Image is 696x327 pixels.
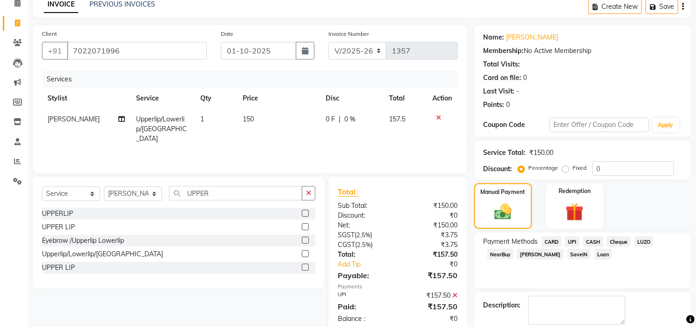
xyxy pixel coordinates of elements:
[398,211,465,220] div: ₹0
[398,201,465,211] div: ₹150.00
[331,270,398,281] div: Payable:
[389,115,405,123] span: 157.5
[427,88,458,109] th: Action
[517,87,519,96] div: -
[481,188,525,196] label: Manual Payment
[530,148,554,158] div: ₹150.00
[331,260,409,269] a: Add Tip
[635,236,654,247] span: LUZO
[560,201,589,223] img: _gift.svg
[487,249,514,260] span: NearBuy
[331,220,398,230] div: Net:
[42,42,68,60] button: +91
[221,30,233,38] label: Date
[331,301,398,312] div: Paid:
[331,240,398,250] div: ( )
[42,30,57,38] label: Client
[559,187,591,195] label: Redemption
[583,236,603,247] span: CASH
[409,260,465,269] div: ₹0
[484,73,522,83] div: Card on file:
[320,88,383,109] th: Disc
[484,46,682,56] div: No Active Membership
[607,236,631,247] span: Cheque
[48,115,100,123] span: [PERSON_NAME]
[398,230,465,240] div: ₹3.75
[506,100,510,110] div: 0
[567,249,591,260] span: SaveIN
[484,300,521,310] div: Description:
[484,164,512,174] div: Discount:
[398,314,465,324] div: ₹0
[484,33,505,42] div: Name:
[517,249,564,260] span: [PERSON_NAME]
[398,301,465,312] div: ₹157.50
[331,250,398,260] div: Total:
[42,88,130,109] th: Stylist
[326,114,335,124] span: 0 F
[594,249,612,260] span: Loan
[573,164,587,172] label: Fixed
[484,148,526,158] div: Service Total:
[42,222,75,232] div: UPPER LIP
[136,115,187,143] span: Upperlip/Lowerlip/[GEOGRAPHIC_DATA]
[331,291,398,300] div: UPI
[130,88,195,109] th: Service
[339,114,341,124] span: |
[331,211,398,220] div: Discount:
[169,186,302,200] input: Search or Scan
[529,164,559,172] label: Percentage
[542,236,562,247] span: CARD
[43,71,465,88] div: Services
[398,240,465,250] div: ₹3.75
[484,237,538,247] span: Payment Methods
[338,240,355,249] span: CGST
[398,220,465,230] div: ₹150.00
[328,30,369,38] label: Invoice Number
[484,46,524,56] div: Membership:
[338,231,355,239] span: SGST
[338,283,458,291] div: Payments
[550,118,649,132] input: Enter Offer / Coupon Code
[484,120,550,130] div: Coupon Code
[484,87,515,96] div: Last Visit:
[484,60,520,69] div: Total Visits:
[357,241,371,248] span: 2.5%
[653,118,679,132] button: Apply
[331,201,398,211] div: Sub Total:
[200,115,204,123] span: 1
[331,230,398,240] div: ( )
[42,249,163,259] div: Upperlip/Lowerlip/[GEOGRAPHIC_DATA]
[489,202,517,222] img: _cash.svg
[398,250,465,260] div: ₹157.50
[398,270,465,281] div: ₹157.50
[356,231,370,239] span: 2.5%
[383,88,427,109] th: Total
[398,291,465,300] div: ₹157.50
[344,114,355,124] span: 0 %
[195,88,238,109] th: Qty
[237,88,320,109] th: Price
[524,73,527,83] div: 0
[565,236,580,247] span: UPI
[42,209,73,219] div: UPPERLIP
[338,187,359,197] span: Total
[42,236,124,246] div: Eyebrow /Upperlip Lowerlip
[331,314,398,324] div: Balance :
[67,42,207,60] input: Search by Name/Mobile/Email/Code
[484,100,505,110] div: Points:
[42,263,75,273] div: UPPER LIP
[243,115,254,123] span: 150
[506,33,559,42] a: [PERSON_NAME]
